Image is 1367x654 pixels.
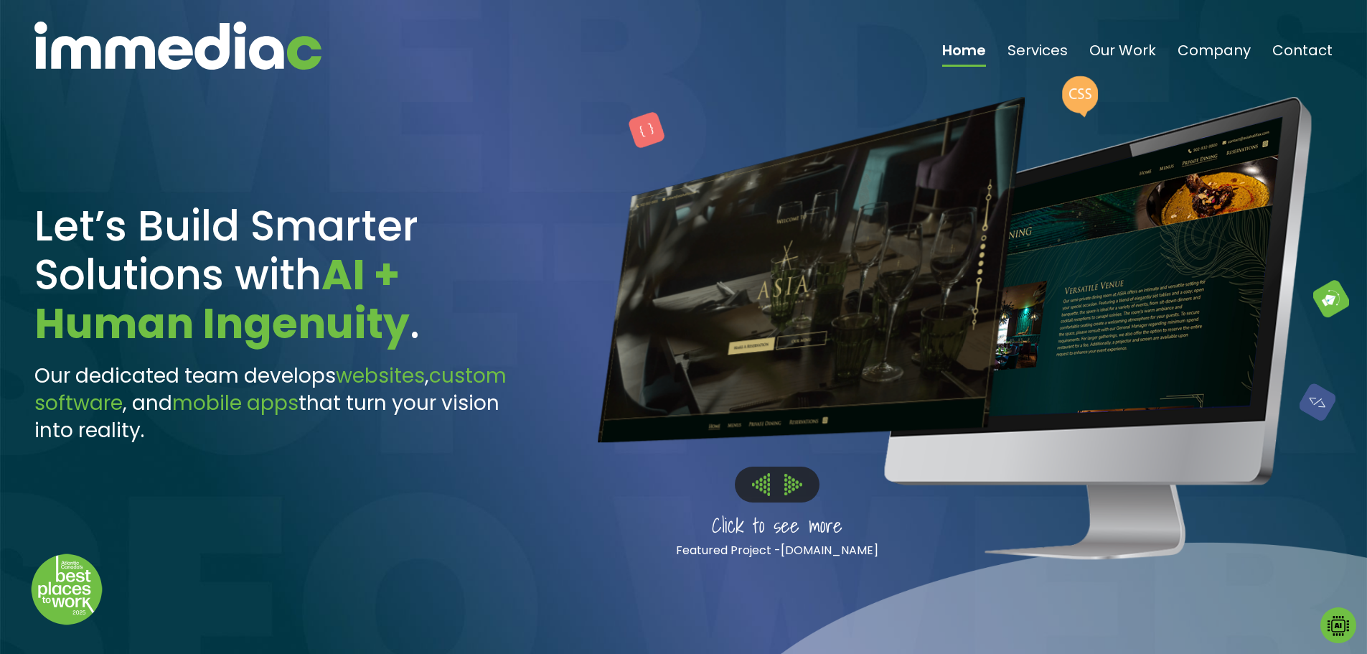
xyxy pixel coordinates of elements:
[752,473,770,495] img: Left%20Arrow.png
[34,202,527,348] h1: Let’s Build Smarter Solutions with .
[31,553,103,625] img: Down
[172,389,299,417] span: mobile apps
[1007,43,1068,67] a: Services
[1089,43,1156,67] a: Our Work
[34,362,507,417] span: custom software
[784,474,802,495] img: Right%20Arrow.png
[34,22,321,70] img: immediac
[942,43,986,67] a: Home
[1178,43,1251,67] a: Company
[34,246,410,352] span: AI + Human Ingenuity
[598,541,957,560] p: Featured Project -
[598,97,1025,442] img: Asia Halifax
[34,363,527,444] h3: Our dedicated team develops , , and that turn your vision into reality.
[906,116,1283,421] img: Asia Halifax
[336,362,425,390] span: websites
[781,542,878,559] a: [DOMAIN_NAME]
[598,510,957,542] p: Click to see more
[1313,280,1349,317] img: Green%20Block.png
[1300,384,1335,421] img: Blue%20Block.png
[1272,43,1333,67] a: Contact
